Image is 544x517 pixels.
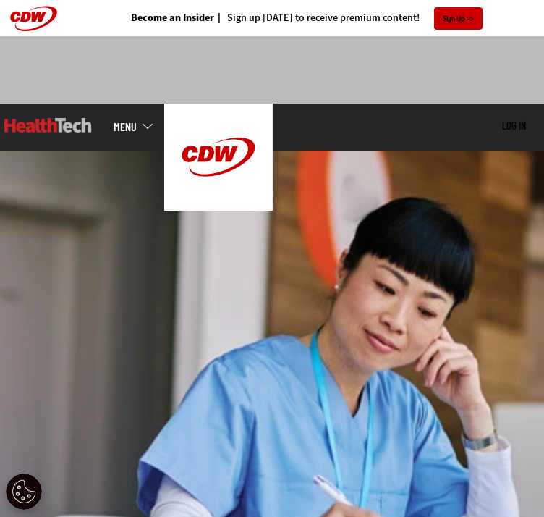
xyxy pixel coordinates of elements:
img: Home [4,118,92,133]
a: Sign Up [434,7,483,30]
img: Home [164,104,273,211]
button: Open Preferences [6,474,42,510]
a: Log in [502,119,526,132]
div: User menu [502,119,526,133]
div: Cookie Settings [6,474,42,510]
a: CDW [164,199,273,214]
a: Become an Insider [131,13,214,23]
a: mobile-menu [114,121,164,133]
a: Sign up [DATE] to receive premium content! [214,13,420,23]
